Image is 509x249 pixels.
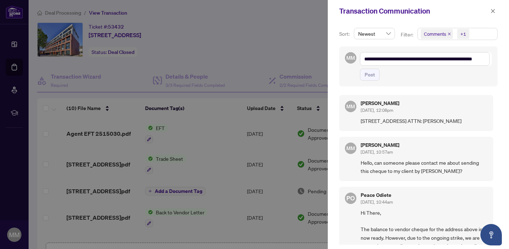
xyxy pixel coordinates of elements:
[361,149,393,155] span: [DATE], 10:57am
[346,144,355,152] span: MM
[360,69,380,81] button: Post
[361,101,399,106] h5: [PERSON_NAME]
[361,143,399,148] h5: [PERSON_NAME]
[358,28,391,39] span: Newest
[401,31,414,39] p: Filter:
[448,32,451,36] span: close
[361,193,393,198] h5: Peace Odiete
[480,224,502,245] button: Open asap
[361,199,393,205] span: [DATE], 10:44am
[361,117,488,125] span: [STREET_ADDRESS] ATTN: [PERSON_NAME]
[346,193,355,203] span: PO
[339,6,488,16] div: Transaction Communication
[424,30,446,38] span: Comments
[361,108,393,113] span: [DATE], 12:08pm
[421,29,453,39] span: Comments
[346,103,355,110] span: MM
[490,9,495,14] span: close
[339,30,351,38] p: Sort:
[460,30,466,38] div: +1
[361,159,488,175] span: Hello, can someone please contact me about sending this cheque to my client by [PERSON_NAME]?
[346,54,355,62] span: MM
